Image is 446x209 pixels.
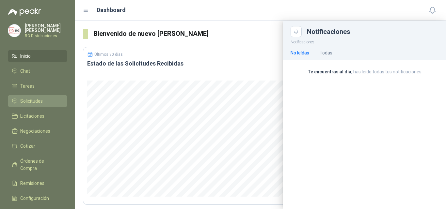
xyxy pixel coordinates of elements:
[8,50,67,62] a: Inicio
[8,140,67,152] a: Cotizar
[8,177,67,189] a: Remisiones
[307,28,438,35] div: Notificaciones
[291,49,309,56] div: No leídas
[291,26,302,37] button: Close
[20,195,49,202] span: Configuración
[20,112,44,120] span: Licitaciones
[8,110,67,122] a: Licitaciones
[8,24,21,37] img: Company Logo
[25,23,67,33] p: [PERSON_NAME] [PERSON_NAME]
[8,8,41,16] img: Logo peakr
[8,65,67,77] a: Chat
[20,97,43,105] span: Solicitudes
[291,68,438,75] p: , has leído todas tus notificaciones
[8,95,67,107] a: Solicitudes
[8,155,67,174] a: Órdenes de Compra
[283,37,446,45] p: Notificaciones
[8,192,67,204] a: Configuración
[97,6,126,15] h1: Dashboard
[8,80,67,92] a: Tareas
[20,52,31,60] span: Inicio
[20,157,61,172] span: Órdenes de Compra
[20,142,35,150] span: Cotizar
[8,125,67,137] a: Negociaciones
[20,67,30,75] span: Chat
[320,49,332,56] div: Todas
[20,82,35,90] span: Tareas
[20,127,50,135] span: Negociaciones
[20,180,44,187] span: Remisiones
[308,69,351,74] b: Te encuentras al día
[25,34,67,38] p: RG Distribuciones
